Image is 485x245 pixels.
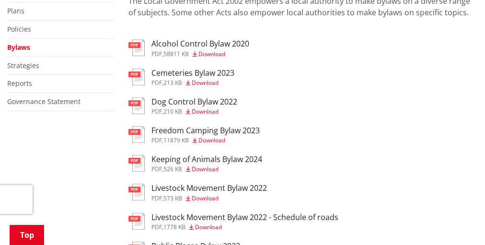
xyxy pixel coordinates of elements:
img: document-pdf.svg [128,184,145,200]
div: , [151,138,260,143]
span: 213 KB [163,79,182,87]
a: Plans [7,6,24,15]
div: , [151,109,237,115]
a: Reports [7,79,32,88]
h3: Dog Control Bylaw 2022 [151,97,237,106]
img: document-pdf.svg [128,39,145,56]
a: Cemeteries Bylaw 2023 pdf,213 KB Download [128,69,234,86]
div: , [151,196,267,201]
div: , [151,80,234,86]
span: Download [192,165,219,173]
a: Policies [7,24,31,34]
a: Bylaws [7,43,30,52]
span: 1778 KB [163,223,185,231]
img: document-pdf.svg [128,97,145,114]
a: Livestock Movement Bylaw 2022 pdf,573 KB Download [128,184,267,201]
h3: Cemeteries Bylaw 2023 [151,69,234,78]
span: Download [192,194,219,202]
span: pdf [151,194,162,202]
span: pdf [151,107,162,116]
a: Strategies [7,61,39,70]
img: document-pdf.svg [128,213,145,230]
span: Download [192,107,219,116]
a: Freedom Camping Bylaw 2023 pdf,11879 KB Download [128,126,260,143]
a: Dog Control Bylaw 2022 pdf,210 KB Download [128,97,237,115]
img: document-pdf.svg [128,69,145,85]
img: document-pdf.svg [128,155,145,172]
h3: Alcohol Control Bylaw 2020 [151,39,249,48]
span: Download [195,223,222,231]
span: Download [198,136,225,144]
span: pdf [151,136,162,144]
a: Alcohol Control Bylaw 2020 pdf,58811 KB Download [128,39,249,57]
a: Top [10,225,44,245]
span: 58811 KB [163,50,189,58]
span: 210 KB [163,107,182,116]
a: Livestock Movement Bylaw 2022 - Schedule of roads pdf,1778 KB Download [128,213,338,230]
span: Download [198,50,225,58]
span: 526 KB [163,165,182,173]
a: Governance Statement [7,97,81,106]
h3: Freedom Camping Bylaw 2023 [151,126,260,135]
img: document-pdf.svg [128,126,145,143]
span: pdf [151,50,162,58]
div: , [151,224,338,230]
span: pdf [151,223,162,231]
div: , [151,51,249,57]
h3: Livestock Movement Bylaw 2022 [151,184,267,193]
span: Download [192,79,219,87]
span: 11879 KB [163,136,189,144]
a: Keeping of Animals Bylaw 2024 pdf,526 KB Download [128,155,262,172]
span: pdf [151,79,162,87]
span: pdf [151,165,162,173]
h3: Livestock Movement Bylaw 2022 - Schedule of roads [151,213,338,222]
h3: Keeping of Animals Bylaw 2024 [151,155,262,164]
div: , [151,166,262,172]
span: 573 KB [163,194,182,202]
